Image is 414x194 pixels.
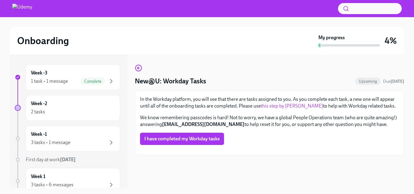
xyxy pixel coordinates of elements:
span: Upcoming [355,79,381,84]
div: 3 tasks • 1 message [31,139,70,146]
h3: 4% [385,35,397,46]
img: Udemy [12,4,32,13]
span: Due [383,79,404,84]
span: Complete [81,79,105,84]
h4: New@U: Workday Tasks [135,77,206,86]
a: First day at work[DATE] [15,156,120,163]
strong: [DATE] [60,157,76,162]
a: Week -31 task • 1 messageComplete [15,64,120,90]
h6: Week -1 [31,131,47,138]
a: Week -22 tasks [15,95,120,121]
div: 2 tasks [31,108,45,115]
span: I have completed my Workday tasks [144,136,220,142]
a: Week 13 tasks • 6 messages [15,168,120,194]
a: Week -13 tasks • 1 message [15,126,120,151]
strong: My progress [318,34,345,41]
span: October 13th, 2025 10:00 [383,78,404,84]
h6: Week -3 [31,70,47,76]
h6: Week 1 [31,173,45,180]
div: 1 task • 1 message [31,78,68,85]
p: We know remembering passcodes is hard! Not to worry, we have a global People Operations team (who... [140,114,399,128]
span: First day at work [26,157,76,162]
a: this step by [PERSON_NAME] [261,103,323,109]
strong: [EMAIL_ADDRESS][DOMAIN_NAME] [162,121,245,127]
strong: [DATE] [391,79,404,84]
button: I have completed my Workday tasks [140,133,224,145]
h2: Onboarding [17,35,69,47]
p: In the Workday platform, you will see that there are tasks assigned to you. As you complete each ... [140,96,399,109]
h6: Week -2 [31,100,47,107]
div: 3 tasks • 6 messages [31,181,74,188]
